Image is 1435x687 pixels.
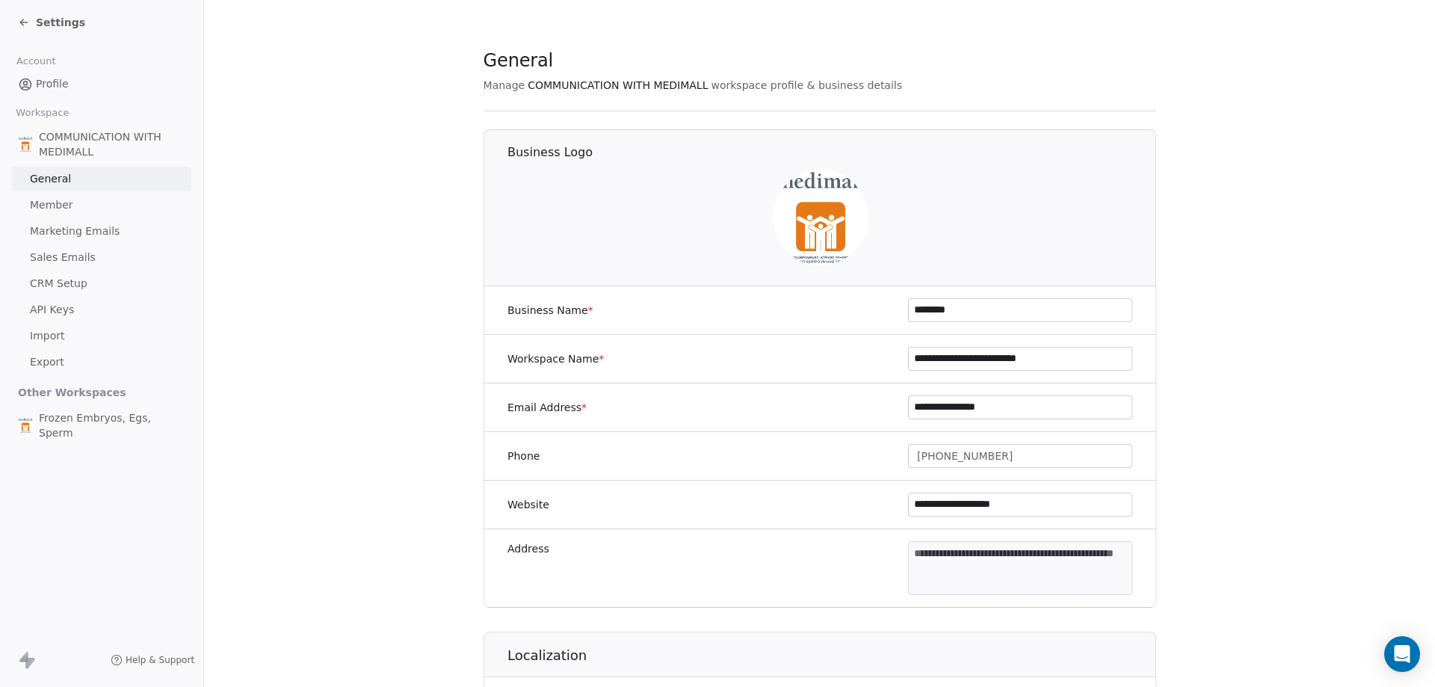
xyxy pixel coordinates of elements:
[12,193,191,218] a: Member
[917,449,1013,464] span: [PHONE_NUMBER]
[36,76,69,92] span: Profile
[30,250,96,265] span: Sales Emails
[30,302,74,318] span: API Keys
[111,654,194,666] a: Help & Support
[18,137,33,152] img: Medimall%20logo%20(2).1.jpg
[30,328,64,344] span: Import
[1384,636,1420,672] div: Open Intercom Messenger
[772,170,868,265] img: Medimall%20logo%20(2).1.jpg
[30,224,120,239] span: Marketing Emails
[484,49,554,72] span: General
[12,298,191,322] a: API Keys
[507,497,549,512] label: Website
[39,410,185,440] span: Frozen Embryos, Egs, Sperm
[711,78,902,93] span: workspace profile & business details
[30,276,87,292] span: CRM Setup
[507,144,1157,161] h1: Business Logo
[36,15,85,30] span: Settings
[30,354,64,370] span: Export
[12,219,191,244] a: Marketing Emails
[126,654,194,666] span: Help & Support
[507,647,1157,665] h1: Localization
[484,78,525,93] span: Manage
[12,381,132,404] span: Other Workspaces
[12,324,191,348] a: Import
[18,15,85,30] a: Settings
[10,50,62,73] span: Account
[507,303,593,318] label: Business Name
[39,129,185,159] span: COMMUNICATION WITH MEDIMALL
[507,449,540,463] label: Phone
[10,102,75,124] span: Workspace
[908,444,1132,468] button: [PHONE_NUMBER]
[507,400,587,415] label: Email Address
[528,78,708,93] span: COMMUNICATION WITH MEDIMALL
[507,541,549,556] label: Address
[12,245,191,270] a: Sales Emails
[507,351,604,366] label: Workspace Name
[12,271,191,296] a: CRM Setup
[12,72,191,96] a: Profile
[12,167,191,191] a: General
[12,350,191,375] a: Export
[30,197,73,213] span: Member
[30,171,71,187] span: General
[18,418,33,433] img: Medimall%20logo%20(2).1.jpg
